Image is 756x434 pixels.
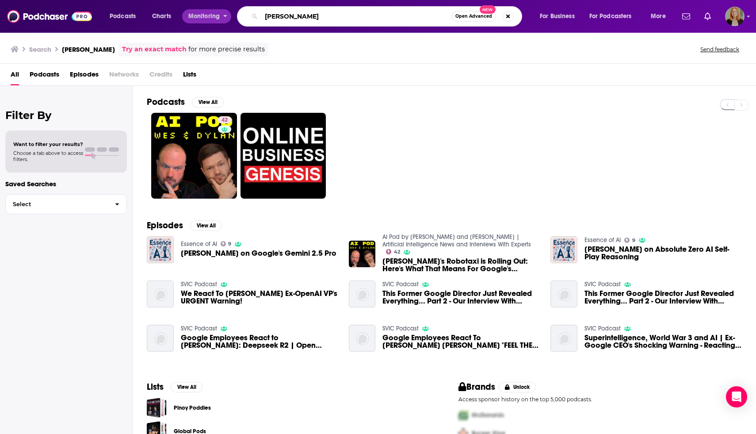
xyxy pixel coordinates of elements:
button: View All [192,97,224,108]
img: Google Employees React to Wes Roth: Deepseek R2 | Open Source DESTROYS *everyone* [147,325,174,352]
a: Charts [146,9,176,23]
a: AI Pod by Wes Roth and Dylan Curious | Artificial Intelligence News and Interviews With Experts [382,233,531,248]
button: Unlock [499,382,536,392]
img: Podchaser - Follow, Share and Rate Podcasts [7,8,92,25]
span: [PERSON_NAME] on Google's Gemini 2.5 Pro [181,250,336,257]
img: Wes Roth on Absolute Zero AI Self-Play Reasoning [550,236,577,263]
p: Access sponsor history on the top 5,000 podcasts. [458,396,742,403]
img: This Former Google Director Just Revealed Everything... Part 2 - Our Interview With Wes Roth [550,280,577,307]
button: View All [190,220,222,231]
a: Pinoy Poddies [147,398,167,418]
button: Select [5,194,127,214]
span: Google Employees React To [PERSON_NAME] [PERSON_NAME] "FEEL THE AGI" and the next BIG thing... [382,334,540,349]
span: Networks [109,67,139,85]
span: Credits [149,67,172,85]
a: Podcasts [30,67,59,85]
span: Charts [152,10,171,23]
span: New [480,5,496,14]
a: Wes Roth on Absolute Zero AI Self-Play Reasoning [584,246,742,261]
img: We React To Wes Roth's Ex-OpenAI VP's URGENT Warning! [147,280,174,307]
span: for more precise results [188,44,265,54]
span: Logged in as emckenzie [725,7,745,26]
button: Show profile menu [725,7,745,26]
input: Search podcasts, credits, & more... [261,9,451,23]
a: 9 [624,238,635,243]
span: For Business [540,10,575,23]
span: McDonalds [472,411,504,419]
span: We React To [PERSON_NAME] Ex-OpenAI VP's URGENT Warning! [181,290,338,305]
a: 9 [221,241,232,246]
span: 42 [221,116,228,125]
div: Search podcasts, credits, & more... [245,6,531,27]
img: Google Employees React To Wes Roth's Sam Altman "FEEL THE AGI" and the next BIG thing... [349,325,376,352]
span: Podcasts [110,10,136,23]
a: Lists [183,67,196,85]
a: SVIC Podcast [382,280,419,288]
span: More [651,10,666,23]
a: Tesla's Robotaxi is Rolling Out: Here's What That Means For Google's Waymo. Plus: Self Improving ... [382,257,540,273]
a: This Former Google Director Just Revealed Everything... Part 2 - Our Interview With Wes Roth [584,290,742,305]
button: open menu [645,9,677,23]
a: ListsView All [147,381,202,392]
span: 9 [228,242,231,246]
span: Google Employees React to [PERSON_NAME]: Deepseek R2 | Open Source DESTROYS *everyone* [181,334,338,349]
img: Wes Roth on Google's Gemini 2.5 Pro [147,236,174,263]
h2: Episodes [147,220,183,231]
h2: Brands [458,381,495,392]
a: Try an exact match [122,44,187,54]
a: SVIC Podcast [181,280,217,288]
span: For Podcasters [589,10,632,23]
img: This Former Google Director Just Revealed Everything... Part 2 - Our Interview With Wes Roth [349,280,376,307]
a: Show notifications dropdown [701,9,714,24]
span: 42 [394,250,400,254]
a: SVIC Podcast [584,280,621,288]
h2: Lists [147,381,164,392]
a: 42 [151,113,237,199]
img: Tesla's Robotaxi is Rolling Out: Here's What That Means For Google's Waymo. Plus: Self Improving ... [349,241,376,268]
span: This Former Google Director Just Revealed Everything... Part 2 - Our Interview With [PERSON_NAME] [584,290,742,305]
a: Wes Roth on Google's Gemini 2.5 Pro [181,250,336,257]
span: Superintelligence, World War 3 and AI | Ex-Google CEO's Shocking Warning - Reacting To [PERSON_NAME] [584,334,742,349]
img: Superintelligence, World War 3 and AI | Ex-Google CEO's Shocking Warning - Reacting To Wes Roth [550,325,577,352]
button: open menu [182,9,231,23]
span: 9 [632,238,635,242]
a: Episodes [70,67,99,85]
h3: [PERSON_NAME] [62,45,115,54]
span: Choose a tab above to access filters. [13,150,83,162]
h2: Filter By [5,109,127,122]
a: EpisodesView All [147,220,222,231]
h3: Search [29,45,51,54]
a: 42 [218,116,231,123]
span: [PERSON_NAME] on Absolute Zero AI Self-Play Reasoning [584,246,742,261]
a: PodcastsView All [147,96,224,108]
span: All [11,67,19,85]
a: Pinoy Poddies [174,403,211,413]
button: open menu [584,9,645,23]
a: Superintelligence, World War 3 and AI | Ex-Google CEO's Shocking Warning - Reacting To Wes Roth [584,334,742,349]
span: Monitoring [188,10,220,23]
span: Open Advanced [455,14,492,19]
a: We React To Wes Roth's Ex-OpenAI VP's URGENT Warning! [181,290,338,305]
button: View All [171,382,202,392]
a: SVIC Podcast [382,325,419,332]
a: 42 [386,249,400,254]
span: This Former Google Director Just Revealed Everything... Part 2 - Our Interview With [PERSON_NAME] [382,290,540,305]
a: Show notifications dropdown [679,9,694,24]
span: Select [6,201,108,207]
p: Saved Searches [5,180,127,188]
div: Open Intercom Messenger [726,386,747,407]
a: SVIC Podcast [584,325,621,332]
span: [PERSON_NAME]'s Robotaxi is Rolling Out: Here's What That Means For Google's Waymo. Plus: Self Im... [382,257,540,273]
